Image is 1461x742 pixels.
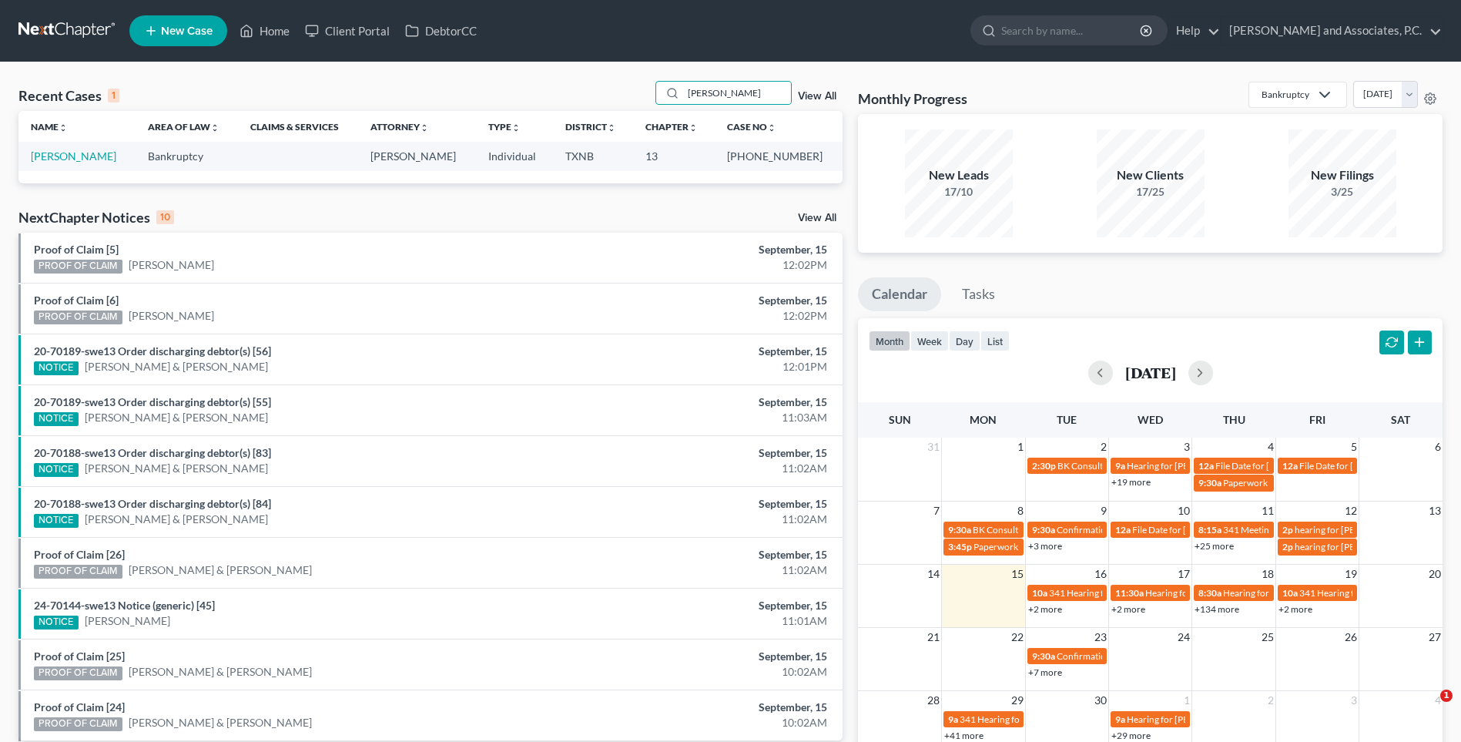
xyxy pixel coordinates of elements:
[297,17,397,45] a: Client Portal
[973,524,1106,536] span: BK Consult for [PERSON_NAME]
[1260,565,1275,583] span: 18
[1127,713,1247,725] span: Hearing for [PERSON_NAME]
[34,243,119,256] a: Proof of Claim [5]
[210,123,219,133] i: unfold_more
[1223,477,1376,489] span: Paperwork appt for [PERSON_NAME]
[1093,691,1108,710] span: 30
[34,361,79,375] div: NOTICE
[573,410,827,425] div: 11:03AM
[1010,691,1025,710] span: 29
[1032,587,1047,599] span: 10a
[645,121,698,133] a: Chapterunfold_more
[34,311,122,324] div: PROOF OF CLAIM
[1115,587,1144,599] span: 11:30a
[869,331,910,351] button: month
[1111,476,1151,488] a: +19 more
[715,142,843,170] td: [PHONE_NUMBER]
[1016,502,1025,520] span: 8
[1282,541,1293,552] span: 2p
[573,344,827,359] div: September, 15
[1176,628,1191,646] span: 24
[34,344,271,358] a: 20-70189-swe13 Order discharging debtor(s) [56]
[633,142,715,170] td: 13
[34,700,125,713] a: Proof of Claim [24]
[18,86,119,105] div: Recent Cases
[232,17,297,45] a: Home
[476,142,553,170] td: Individual
[1266,691,1275,710] span: 2
[148,121,219,133] a: Area of Lawunfold_more
[607,123,616,133] i: unfold_more
[34,446,271,459] a: 20-70188-swe13 Order discharging debtor(s) [83]
[573,613,827,629] div: 11:01AM
[948,541,972,552] span: 3:45p
[1057,460,1272,472] span: BK Consult for [PERSON_NAME] & [PERSON_NAME]
[573,512,827,527] div: 11:02AM
[1028,666,1062,678] a: +7 more
[1111,603,1145,615] a: +2 more
[108,89,119,102] div: 1
[129,715,312,730] a: [PERSON_NAME] & [PERSON_NAME]
[34,616,79,630] div: NOTICE
[858,277,941,311] a: Calendar
[948,713,958,725] span: 9a
[1010,565,1025,583] span: 15
[1221,17,1442,45] a: [PERSON_NAME] and Associates, P.C.
[1262,88,1309,101] div: Bankruptcy
[1215,460,1420,472] span: File Date for [PERSON_NAME] & [PERSON_NAME]
[905,184,1013,200] div: 17/10
[948,277,1009,311] a: Tasks
[960,713,1097,725] span: 341 Hearing for [PERSON_NAME]
[1260,502,1275,520] span: 11
[1176,565,1191,583] span: 17
[573,664,827,680] div: 10:02AM
[573,547,827,562] div: September, 15
[1198,460,1214,472] span: 12a
[1097,184,1205,200] div: 17/25
[798,213,836,223] a: View All
[1343,565,1359,583] span: 19
[573,445,827,461] div: September, 15
[1145,587,1265,599] span: Hearing for [PERSON_NAME]
[34,260,122,274] div: PROOF OF CLAIM
[370,121,429,133] a: Attorneyunfold_more
[1299,460,1422,472] span: File Date for [PERSON_NAME]
[573,257,827,273] div: 12:02PM
[1057,413,1077,426] span: Tue
[1097,166,1205,184] div: New Clients
[1182,438,1191,456] span: 3
[18,208,174,227] div: NextChapter Notices
[1115,713,1125,725] span: 9a
[973,541,1208,552] span: Paperwork appt for [PERSON_NAME] & [PERSON_NAME]
[85,359,268,374] a: [PERSON_NAME] & [PERSON_NAME]
[1093,565,1108,583] span: 16
[1223,413,1245,426] span: Thu
[34,514,79,528] div: NOTICE
[1182,691,1191,710] span: 1
[488,121,521,133] a: Typeunfold_more
[1198,477,1221,489] span: 9:30a
[970,413,997,426] span: Mon
[1223,524,1443,536] span: 341 Meeting for [PERSON_NAME] & [PERSON_NAME]
[905,166,1013,184] div: New Leads
[238,111,358,142] th: Claims & Services
[910,331,949,351] button: week
[1049,587,1299,599] span: 341 Hearing for Enviro-Tech Complete Systems & Services, LLC
[980,331,1010,351] button: list
[573,649,827,664] div: September, 15
[1127,460,1247,472] span: Hearing for [PERSON_NAME]
[129,308,214,324] a: [PERSON_NAME]
[161,25,213,37] span: New Case
[573,308,827,324] div: 12:02PM
[85,512,268,527] a: [PERSON_NAME] & [PERSON_NAME]
[397,17,484,45] a: DebtorCC
[948,524,971,536] span: 9:30a
[34,395,271,408] a: 20-70189-swe13 Order discharging debtor(s) [55]
[565,121,616,133] a: Districtunfold_more
[1028,603,1062,615] a: +2 more
[1032,650,1055,662] span: 9:30a
[1427,628,1443,646] span: 27
[1266,438,1275,456] span: 4
[85,410,268,425] a: [PERSON_NAME] & [PERSON_NAME]
[1427,565,1443,583] span: 20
